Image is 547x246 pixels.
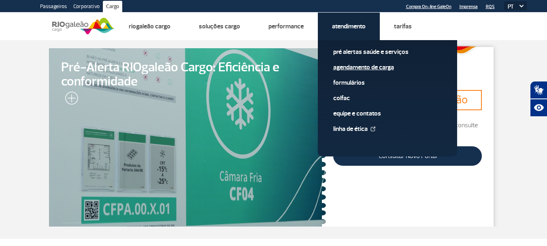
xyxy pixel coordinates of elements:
a: Imprensa [460,4,478,9]
a: Compra On-line GaleOn [406,4,451,9]
img: leia-mais [61,92,78,108]
a: Atendimento [332,22,366,30]
a: Pré alertas Saúde e Serviços [333,47,442,56]
button: Abrir recursos assistivos. [530,99,547,117]
a: Soluções Cargo [199,22,240,30]
a: Performance [268,22,304,30]
span: Pré-Alerta RIOgaleão Cargo: Eficiência e conformidade [61,60,314,89]
a: Tarifas [394,22,412,30]
a: Colfac [333,94,442,103]
a: RQS [486,4,495,9]
a: Linha de Ética [333,124,442,133]
a: Riogaleão Cargo [129,22,170,30]
button: Abrir tradutor de língua de sinais. [530,81,547,99]
a: Cargo [103,1,122,14]
a: Passageiros [37,1,70,14]
a: Corporativo [70,1,103,14]
a: Formulários [333,78,442,87]
div: Plugin de acessibilidade da Hand Talk. [530,81,547,117]
img: External Link Icon [370,126,375,131]
a: Agendamento de Carga [333,63,442,72]
a: Equipe e Contatos [333,109,442,118]
a: Pré-Alerta RIOgaleão Cargo: Eficiência e conformidade [49,48,326,227]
